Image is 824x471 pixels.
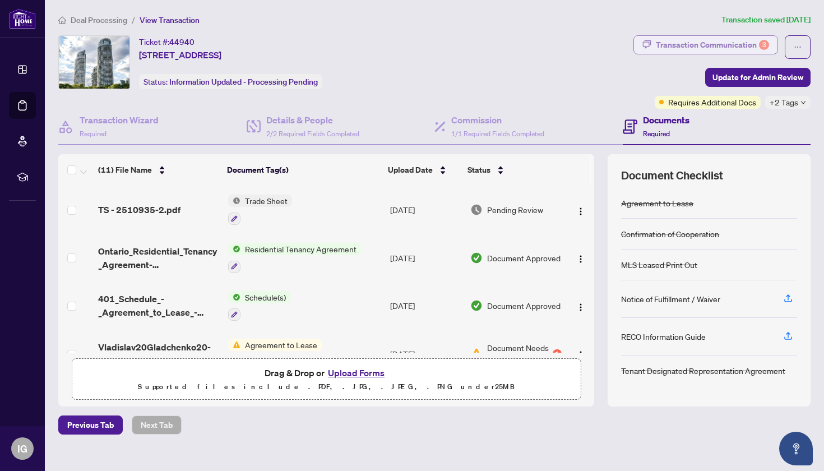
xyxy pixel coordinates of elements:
[451,113,544,127] h4: Commission
[240,339,322,351] span: Agreement to Lease
[388,164,433,176] span: Upload Date
[240,291,290,303] span: Schedule(s)
[98,164,152,176] span: (11) File Name
[139,74,322,89] div: Status:
[386,234,466,282] td: [DATE]
[487,204,543,216] span: Pending Review
[487,252,561,264] span: Document Approved
[576,207,585,216] img: Logo
[132,415,182,435] button: Next Tab
[240,195,292,207] span: Trade Sheet
[705,68,811,87] button: Update for Admin Review
[71,15,127,25] span: Deal Processing
[383,154,463,186] th: Upload Date
[80,113,159,127] h4: Transaction Wizard
[17,441,27,456] span: IG
[621,197,693,209] div: Agreement to Lease
[223,154,384,186] th: Document Tag(s)
[487,341,550,366] span: Document Needs Work
[759,40,769,50] div: 3
[266,113,359,127] h4: Details & People
[794,43,802,51] span: ellipsis
[470,299,483,312] img: Document Status
[779,432,813,465] button: Open asap
[668,96,756,108] span: Requires Additional Docs
[621,330,706,343] div: RECO Information Guide
[228,195,240,207] img: Status Icon
[240,243,361,255] span: Residential Tenancy Agreement
[576,255,585,264] img: Logo
[59,36,129,89] img: IMG-W12200559_1.jpg
[228,291,240,303] img: Status Icon
[621,293,720,305] div: Notice of Fulfillment / Waiver
[643,113,689,127] h4: Documents
[621,168,723,183] span: Document Checklist
[643,130,670,138] span: Required
[572,345,590,363] button: Logo
[721,13,811,26] article: Transaction saved [DATE]
[139,48,221,62] span: [STREET_ADDRESS]
[169,77,318,87] span: Information Updated - Processing Pending
[572,297,590,315] button: Logo
[9,8,36,29] img: logo
[487,299,561,312] span: Document Approved
[325,366,388,380] button: Upload Forms
[228,243,361,273] button: Status IconResidential Tenancy Agreement
[98,340,219,367] span: Vladislav20Gladchenko20-20_Ontario__400_-_Agreement_to_Lease__Residential_-_2230_Lake_shore_unit_...
[94,154,223,186] th: (11) File Name
[621,228,719,240] div: Confirmation of Cooperation
[451,130,544,138] span: 1/1 Required Fields Completed
[58,16,66,24] span: home
[80,130,107,138] span: Required
[98,292,219,319] span: 401_Schedule_-_Agreement_to_Lease_-_Residential_-_A_-_PropTx-[PERSON_NAME]-2.pdf
[228,339,322,369] button: Status IconAgreement to Lease
[553,349,562,358] div: 1
[386,282,466,330] td: [DATE]
[228,339,240,351] img: Status Icon
[132,13,135,26] li: /
[72,359,580,400] span: Drag & Drop orUpload FormsSupported files include .PDF, .JPG, .JPEG, .PNG under25MB
[169,37,195,47] span: 44940
[633,35,778,54] button: Transaction Communication3
[228,195,292,225] button: Status IconTrade Sheet
[386,186,466,234] td: [DATE]
[770,96,798,109] span: +2 Tags
[266,130,359,138] span: 2/2 Required Fields Completed
[265,366,388,380] span: Drag & Drop or
[656,36,769,54] div: Transaction Communication
[79,380,573,394] p: Supported files include .PDF, .JPG, .JPEG, .PNG under 25 MB
[98,203,180,216] span: TS - 2510935-2.pdf
[470,348,483,360] img: Document Status
[228,291,290,321] button: Status IconSchedule(s)
[621,258,697,271] div: MLS Leased Print Out
[470,204,483,216] img: Document Status
[139,35,195,48] div: Ticket #:
[67,416,114,434] span: Previous Tab
[572,249,590,267] button: Logo
[386,330,466,378] td: [DATE]
[470,252,483,264] img: Document Status
[140,15,200,25] span: View Transaction
[576,303,585,312] img: Logo
[572,201,590,219] button: Logo
[228,243,240,255] img: Status Icon
[800,100,806,105] span: down
[467,164,490,176] span: Status
[621,364,785,377] div: Tenant Designated Representation Agreement
[58,415,123,435] button: Previous Tab
[712,68,803,86] span: Update for Admin Review
[463,154,563,186] th: Status
[576,350,585,359] img: Logo
[98,244,219,271] span: Ontario_Residential_Tenancy_Agreement-2230_Lake_Shore_unit_3304.pdf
